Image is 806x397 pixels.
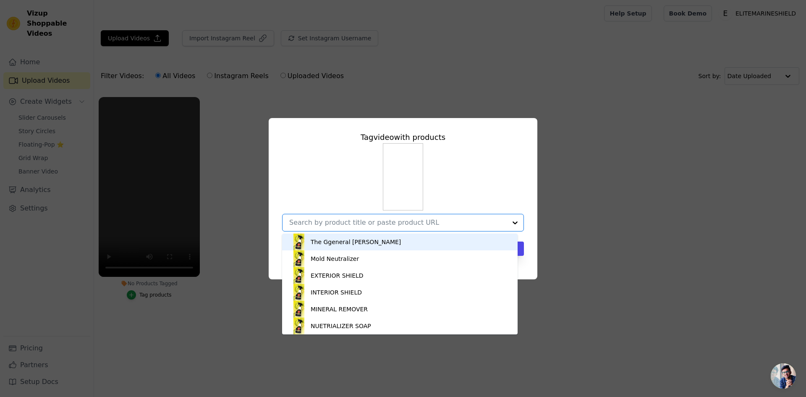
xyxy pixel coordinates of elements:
div: The Ggeneral [PERSON_NAME] [311,238,401,246]
img: product thumbnail [290,318,307,334]
img: product thumbnail [290,234,307,250]
img: product thumbnail [290,250,307,267]
img: product thumbnail [290,284,307,301]
img: product thumbnail [290,301,307,318]
input: Search by product title or paste product URL [289,218,507,226]
img: product thumbnail [290,267,307,284]
div: EXTERIOR SHIELD [311,271,364,280]
div: INTERIOR SHIELD [311,288,362,297]
div: Open chat [771,363,796,389]
div: Tag video with products [282,131,524,143]
div: NUETRIALIZER SOAP [311,322,371,330]
div: Mold Neutralizer [311,255,359,263]
div: MINERAL REMOVER [311,305,368,313]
